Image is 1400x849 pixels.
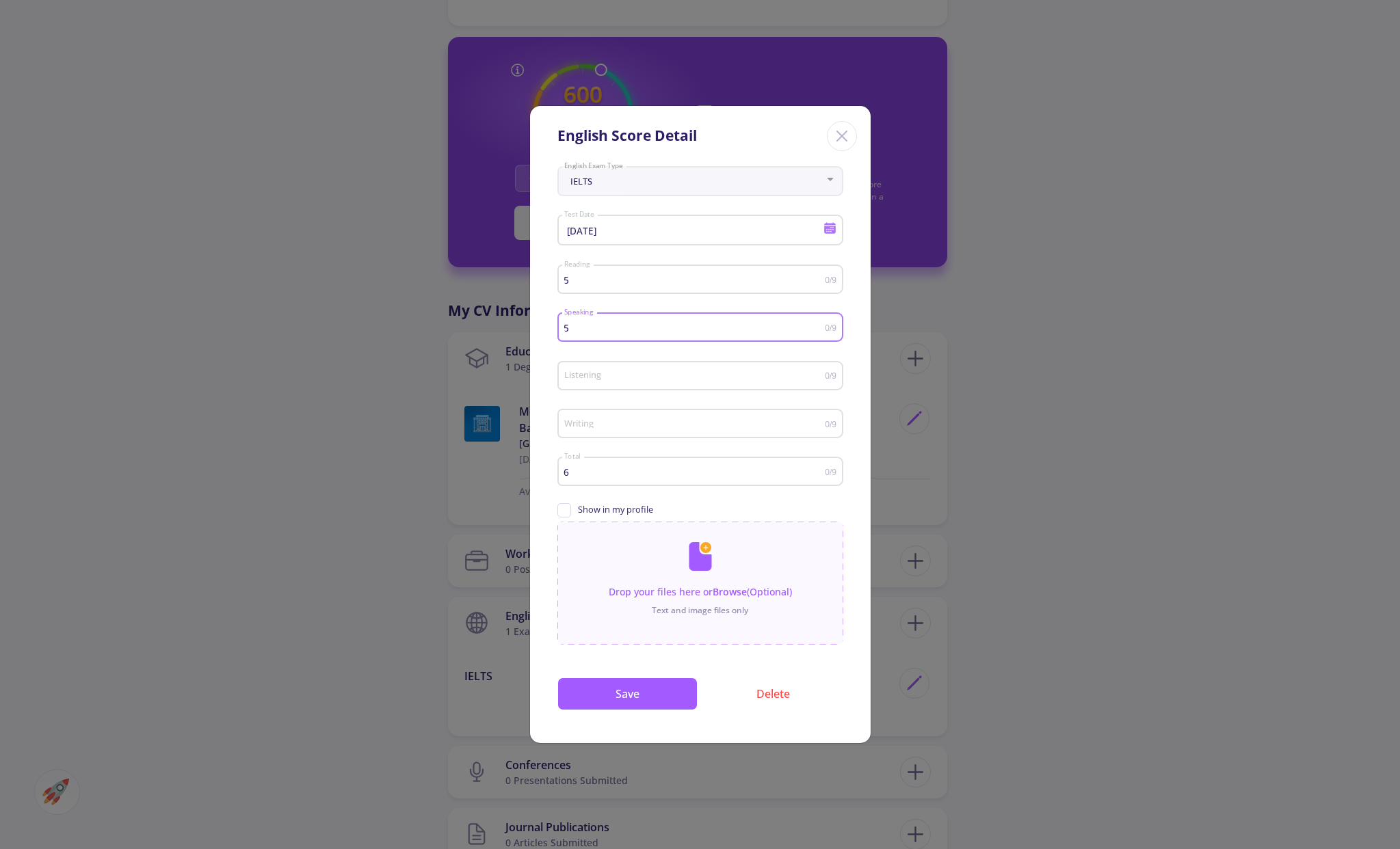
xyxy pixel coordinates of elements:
[578,503,653,516] span: Show in my profile
[557,677,698,710] button: Save
[703,677,843,710] button: Delete
[557,125,697,147] div: English Score Detail
[825,371,836,381] span: 0/9
[567,175,592,187] span: IELTS
[825,420,836,429] span: 0/9
[825,468,836,477] span: 0/9
[825,275,836,285] span: 0/9
[827,121,857,151] div: Close
[825,323,836,333] span: 0/9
